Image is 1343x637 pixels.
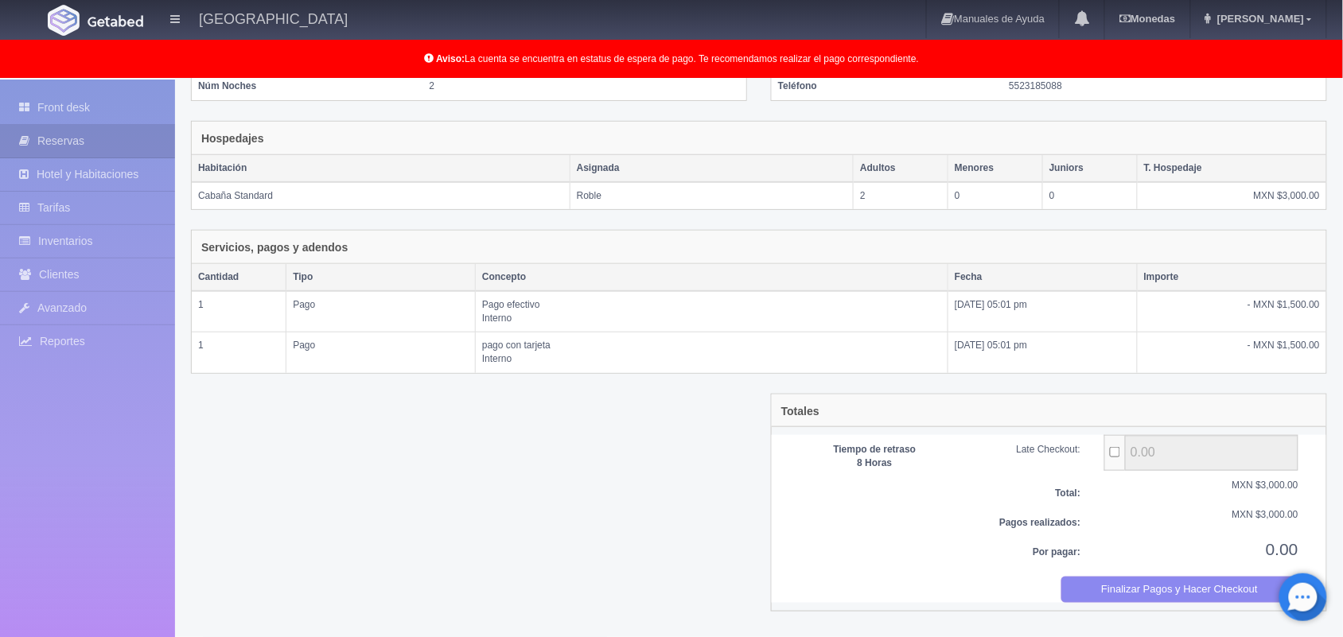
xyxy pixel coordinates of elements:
th: Asignada [570,155,854,182]
h4: Servicios, pagos y adendos [201,242,348,254]
td: Roble [570,182,854,209]
div: MXN $3,000.00 [1092,508,1310,522]
td: pago con tarjeta Interno [475,332,948,373]
div: 0.00 [1092,538,1310,561]
img: Getabed [48,5,80,36]
td: 1 [192,332,286,373]
b: Monedas [1119,13,1175,25]
td: Pago efectivo Interno [475,291,948,332]
th: Tipo [286,264,476,291]
td: 0 [1042,182,1137,209]
td: MXN $3,000.00 [1137,182,1326,209]
b: Aviso: [436,53,465,64]
img: Getabed [88,15,143,27]
th: Fecha [948,264,1138,291]
h4: Totales [781,406,819,418]
b: Por pagar: [1033,546,1080,557]
th: T. Hospedaje [1137,155,1326,182]
th: Cantidad [192,264,286,291]
button: Finalizar Pagos y Hacer Checkout [1061,577,1299,603]
th: Núm Noches [192,73,422,100]
td: [DATE] 05:01 pm [948,291,1138,332]
td: [DATE] 05:01 pm [948,332,1138,373]
span: [PERSON_NAME] [1213,13,1304,25]
td: - MXN $1,500.00 [1137,332,1326,373]
td: 5523185088 [1002,73,1326,100]
b: Total: [1055,487,1080,499]
td: - MXN $1,500.00 [1137,291,1326,332]
td: 2 [422,73,746,100]
input: ... [1110,447,1120,457]
td: Cabaña Standard [192,182,570,209]
th: Menores [948,155,1043,182]
th: Importe [1137,264,1326,291]
td: 0 [948,182,1043,209]
b: Tiempo de retraso 8 Horas [834,444,917,468]
div: Late Checkout: [962,443,1092,456]
h4: Hospedajes [201,133,264,145]
b: Pagos realizados: [999,517,1080,528]
td: 1 [192,291,286,332]
th: Habitación [192,155,570,182]
th: Adultos [854,155,948,182]
td: 2 [854,182,948,209]
td: Pago [286,291,476,332]
div: MXN $3,000.00 [1092,479,1310,492]
th: Concepto [475,264,948,291]
th: Juniors [1042,155,1137,182]
td: Pago [286,332,476,373]
h4: [GEOGRAPHIC_DATA] [199,8,348,28]
th: Teléfono [772,73,1002,100]
input: ... [1125,435,1298,471]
